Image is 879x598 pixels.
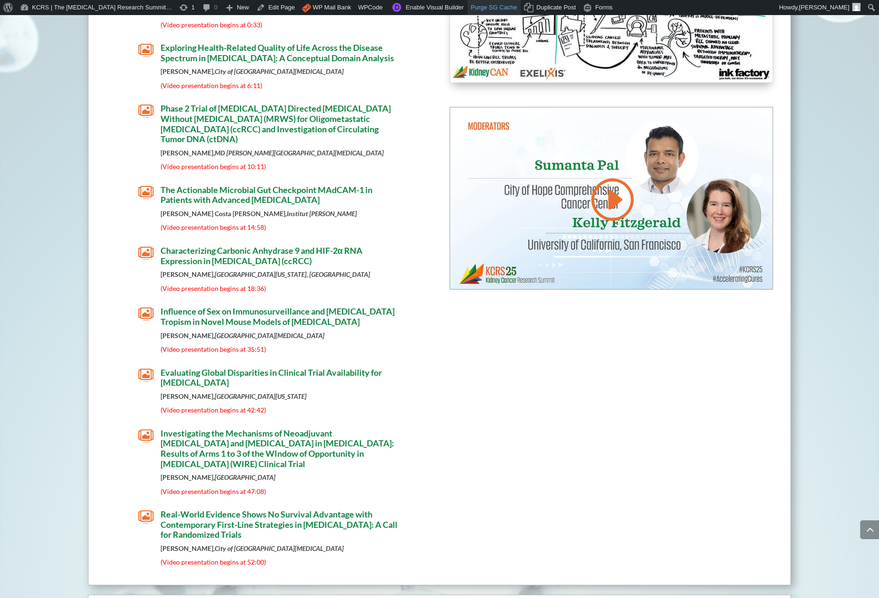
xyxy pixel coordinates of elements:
span: Real-World Evidence Shows No Survival Advantage with Contemporary First-Line Strategies in [MEDIC... [161,509,397,540]
em: City of [GEOGRAPHIC_DATA][MEDICAL_DATA] [215,544,344,552]
span: Characterizing Carbonic Anhydrase 9 and HIF-2α RNA Expression in [MEDICAL_DATA] (ccRCC) [161,245,363,266]
span: (Video presentation begins at 42:42) [161,406,266,414]
span: (Video presentation begins at 18:36) [161,284,266,292]
span:  [138,185,153,200]
strong: [PERSON_NAME], [161,473,275,481]
span: [PERSON_NAME] [799,4,849,11]
span:  [138,368,153,383]
span: (Video presentation begins at 47:08) [161,487,266,495]
strong: [PERSON_NAME], [161,270,370,278]
strong: [PERSON_NAME], [161,331,324,339]
em: Institut [287,210,308,218]
span: (Video presentation begins at 0:33) [161,21,262,29]
em: [GEOGRAPHIC_DATA][US_STATE], [GEOGRAPHIC_DATA] [215,270,370,278]
strong: [PERSON_NAME] Costa [PERSON_NAME], [161,210,357,218]
span:  [138,104,153,119]
span:  [138,428,153,444]
em: [GEOGRAPHIC_DATA][MEDICAL_DATA] [215,331,324,339]
span:  [138,246,153,261]
span: (Video presentation begins at 10:11) [161,162,266,170]
span: Exploring Health-Related Quality of Life Across the Disease Spectrum in [MEDICAL_DATA]: A Concept... [161,42,394,63]
strong: [PERSON_NAME], [161,67,344,75]
em: MD [PERSON_NAME][GEOGRAPHIC_DATA][MEDICAL_DATA] [215,149,384,157]
em: [PERSON_NAME] [309,210,357,218]
span: (Video presentation begins at 6:11) [161,81,262,89]
strong: [PERSON_NAME], [161,544,344,552]
span: (Video presentation begins at 52:00) [161,558,266,566]
span:  [138,509,153,525]
strong: [PERSON_NAME], [161,149,384,157]
span: (Video presentation begins at 14:58) [161,223,266,231]
span:  [138,307,153,322]
span: The Actionable Microbial Gut Checkpoint MAdCAM-1 in Patients with Advanced [MEDICAL_DATA] [161,185,372,205]
img: icon.png [302,3,311,13]
em: City of [GEOGRAPHIC_DATA][MEDICAL_DATA] [215,67,344,75]
span: (Video presentation begins at 35:51) [161,345,266,353]
em: [GEOGRAPHIC_DATA] [215,473,275,481]
span: Investigating the Mechanisms of Neoadjuvant [MEDICAL_DATA] and [MEDICAL_DATA] in [MEDICAL_DATA]: ... [161,428,394,469]
span: Influence of Sex on Immunosurveillance and [MEDICAL_DATA] Tropism in Novel Mouse Models of [MEDIC... [161,306,395,327]
span:  [138,43,153,58]
strong: [PERSON_NAME], [161,392,306,400]
span: Evaluating Global Disparities in Clinical Trial Availability for [MEDICAL_DATA] [161,367,382,388]
span: Phase 2 Trial of [MEDICAL_DATA] Directed [MEDICAL_DATA] Without [MEDICAL_DATA] (MRWS) for Oligome... [161,103,391,144]
em: [GEOGRAPHIC_DATA][US_STATE] [215,392,306,400]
